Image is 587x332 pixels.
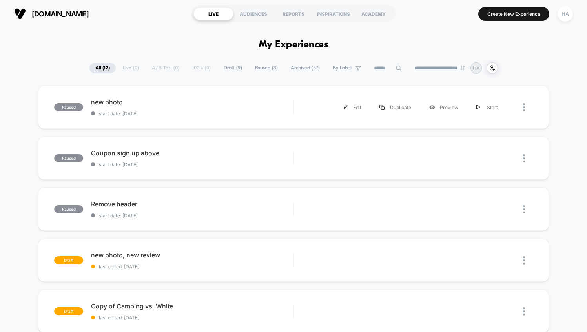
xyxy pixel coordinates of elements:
button: Create New Experience [478,7,549,21]
span: All ( 12 ) [89,63,116,73]
span: [DOMAIN_NAME] [32,10,89,18]
div: Edit [334,99,370,116]
span: start date: [DATE] [91,213,293,219]
span: By Label [333,65,352,71]
div: INSPIRATIONS [314,7,354,20]
span: start date: [DATE] [91,162,293,168]
div: REPORTS [273,7,314,20]
span: paused [54,205,83,213]
span: draft [54,307,83,315]
img: menu [343,105,348,110]
h1: My Experiences [259,39,329,51]
div: AUDIENCES [233,7,273,20]
img: menu [476,105,480,110]
div: ACADEMY [354,7,394,20]
span: last edited: [DATE] [91,264,293,270]
div: LIVE [193,7,233,20]
span: Remove header [91,200,293,208]
span: Draft ( 9 ) [218,63,248,73]
button: [DOMAIN_NAME] [12,7,91,20]
img: Visually logo [14,8,26,20]
img: end [460,66,465,70]
div: Start [467,99,507,116]
span: Paused ( 3 ) [249,63,284,73]
img: close [523,205,525,213]
span: Archived ( 57 ) [285,63,326,73]
img: close [523,154,525,162]
span: new photo [91,98,293,106]
div: HA [558,6,573,22]
img: close [523,307,525,316]
div: Duplicate [370,99,420,116]
img: close [523,103,525,111]
div: Preview [420,99,467,116]
span: draft [54,256,83,264]
span: Coupon sign up above [91,149,293,157]
span: start date: [DATE] [91,111,293,117]
img: close [523,256,525,265]
span: last edited: [DATE] [91,315,293,321]
button: HA [555,6,575,22]
img: menu [379,105,385,110]
span: Copy of Camping vs. White [91,302,293,310]
span: paused [54,154,83,162]
span: paused [54,103,83,111]
p: HA [473,65,479,71]
span: new photo, new review [91,251,293,259]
